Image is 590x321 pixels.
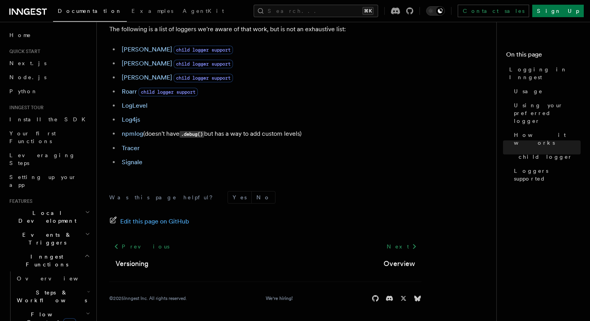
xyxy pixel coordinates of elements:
[9,60,46,66] span: Next.js
[6,206,92,228] button: Local Development
[122,144,140,152] a: Tracer
[511,128,581,150] a: How it works
[6,112,92,126] a: Install the SDK
[122,60,172,67] a: [PERSON_NAME]
[506,62,581,84] a: Logging in Inngest
[6,126,92,148] a: Your first Functions
[511,164,581,186] a: Loggers supported
[122,116,140,123] a: Log4js
[514,131,581,147] span: How it works
[6,84,92,98] a: Python
[109,216,189,227] a: Edit this page on GitHub
[228,192,251,203] button: Yes
[6,253,84,268] span: Inngest Functions
[122,158,142,166] a: Signale
[122,74,172,81] a: [PERSON_NAME]
[509,66,581,81] span: Logging in Inngest
[183,8,224,14] span: AgentKit
[9,74,46,80] span: Node.js
[363,7,373,15] kbd: ⌘K
[252,192,275,203] button: No
[515,150,581,164] a: child logger
[9,152,75,166] span: Leveraging Steps
[532,5,584,17] a: Sign Up
[53,2,127,22] a: Documentation
[9,174,76,188] span: Setting up your app
[6,198,32,204] span: Features
[506,50,581,62] h4: On this page
[17,275,97,282] span: Overview
[458,5,529,17] a: Contact sales
[511,98,581,128] a: Using your preferred logger
[6,228,92,250] button: Events & Triggers
[514,101,581,125] span: Using your preferred logger
[6,70,92,84] a: Node.js
[116,258,149,269] a: Versioning
[58,8,122,14] span: Documentation
[119,128,421,140] li: (doesn't have but has a way to add custom levels)
[109,295,187,301] div: © 2025 Inngest Inc. All rights reserved.
[14,286,92,307] button: Steps & Workflows
[120,216,189,227] span: Edit this page on GitHub
[109,193,218,201] p: Was this page helpful?
[14,289,87,304] span: Steps & Workflows
[9,130,56,144] span: Your first Functions
[6,56,92,70] a: Next.js
[6,231,85,247] span: Events & Triggers
[122,88,137,95] a: Roarr
[127,2,178,21] a: Examples
[109,24,421,35] p: The following is a list of loggers we're aware of that work, but is not an exhaustive list:
[132,8,173,14] span: Examples
[426,6,445,16] button: Toggle dark mode
[514,167,581,183] span: Loggers supported
[139,88,198,96] span: child logger support
[174,60,233,68] span: child logger support
[6,105,44,111] span: Inngest tour
[9,88,38,94] span: Python
[254,5,378,17] button: Search...⌘K
[174,74,233,82] span: child logger support
[384,258,415,269] a: Overview
[9,31,31,39] span: Home
[382,239,421,254] a: Next
[174,46,233,54] span: child logger support
[122,102,147,109] a: LogLevel
[122,46,172,53] a: [PERSON_NAME]
[6,28,92,42] a: Home
[6,48,40,55] span: Quick start
[6,209,85,225] span: Local Development
[6,148,92,170] a: Leveraging Steps
[122,130,143,137] a: npmlog
[519,153,572,161] span: child logger
[109,239,174,254] a: Previous
[6,170,92,192] a: Setting up your app
[179,131,204,138] code: .debug()
[511,84,581,98] a: Usage
[514,87,543,95] span: Usage
[6,250,92,271] button: Inngest Functions
[266,295,293,301] a: We're hiring!
[178,2,229,21] a: AgentKit
[9,116,90,122] span: Install the SDK
[14,271,92,286] a: Overview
